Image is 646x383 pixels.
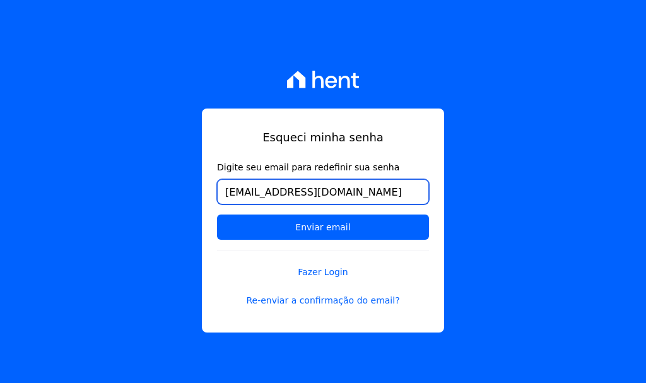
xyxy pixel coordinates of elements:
input: Email [217,179,429,204]
label: Digite seu email para redefinir sua senha [217,161,429,174]
a: Re-enviar a confirmação do email? [217,294,429,307]
input: Enviar email [217,215,429,240]
a: Fazer Login [217,250,429,279]
h1: Esqueci minha senha [217,129,429,146]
